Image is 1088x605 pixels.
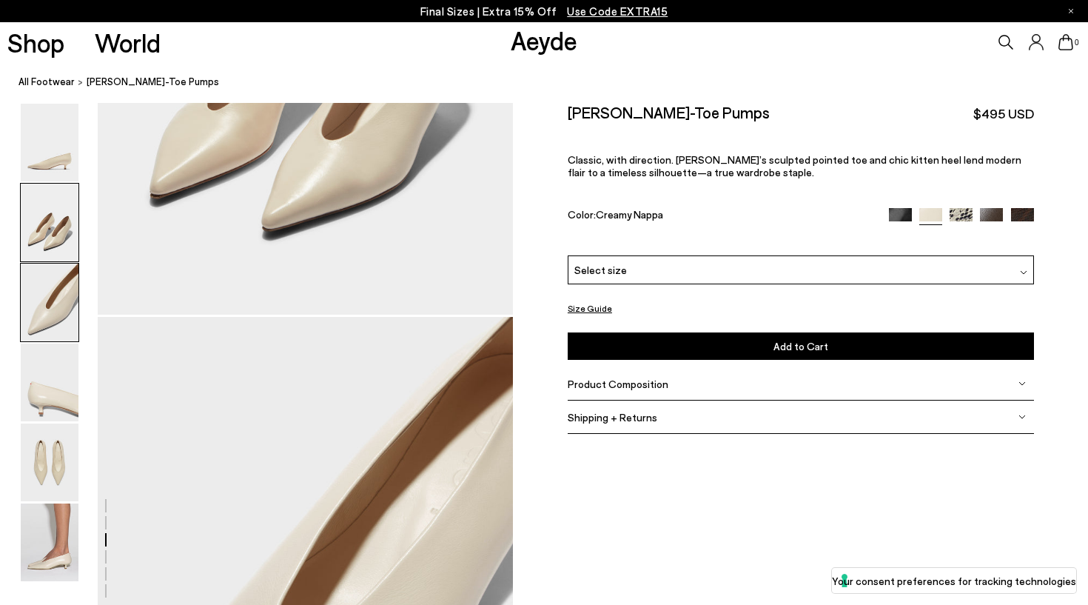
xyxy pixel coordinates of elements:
[21,264,78,341] img: Clara Pointed-Toe Pumps - Image 3
[568,299,612,318] button: Size Guide
[832,573,1076,589] label: Your consent preferences for tracking technologies
[7,30,64,56] a: Shop
[773,340,828,352] span: Add to Cart
[1020,269,1027,276] img: svg%3E
[1058,34,1073,50] a: 0
[21,424,78,501] img: Clara Pointed-Toe Pumps - Image 5
[1018,413,1026,421] img: svg%3E
[1073,39,1081,47] span: 0
[568,411,657,424] span: Shipping + Returns
[1018,380,1026,387] img: svg%3E
[21,344,78,421] img: Clara Pointed-Toe Pumps - Image 4
[568,103,770,121] h2: [PERSON_NAME]-Toe Pumps
[568,208,874,225] div: Color:
[568,332,1034,360] button: Add to Cart
[21,184,78,261] img: Clara Pointed-Toe Pumps - Image 2
[568,153,1034,178] p: Classic, with direction. [PERSON_NAME]’s sculpted pointed toe and chic kitten heel lend modern fl...
[511,24,577,56] a: Aeyde
[574,262,627,278] span: Select size
[19,62,1088,103] nav: breadcrumb
[21,504,78,581] img: Clara Pointed-Toe Pumps - Image 6
[596,208,663,221] span: Creamy Nappa
[832,568,1076,593] button: Your consent preferences for tracking technologies
[973,104,1034,123] span: $495 USD
[568,378,668,390] span: Product Composition
[95,30,161,56] a: World
[420,2,668,21] p: Final Sizes | Extra 15% Off
[87,74,219,90] span: [PERSON_NAME]-Toe Pumps
[567,4,668,18] span: Navigate to /collections/ss25-final-sizes
[21,104,78,181] img: Clara Pointed-Toe Pumps - Image 1
[19,74,75,90] a: All Footwear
